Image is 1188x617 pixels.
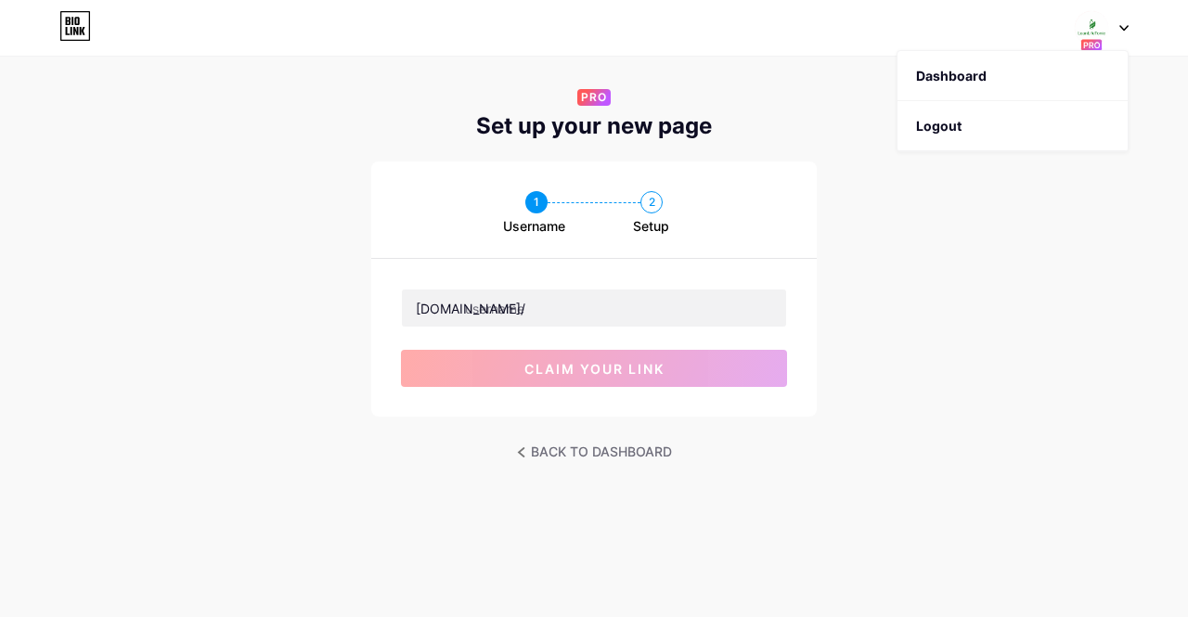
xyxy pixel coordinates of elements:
[633,217,669,236] span: Setup
[525,191,548,213] div: 1
[897,101,1128,151] li: Logout
[897,51,1128,101] a: Dashboard
[416,299,525,318] div: [DOMAIN_NAME]/
[401,350,787,387] button: claim your link
[1074,10,1109,45] img: leanlifetonic
[402,289,786,327] input: username
[581,89,607,106] span: PRO
[524,361,665,377] span: claim your link
[503,217,565,236] span: Username
[640,191,663,213] div: 2
[517,439,672,465] a: BACK TO DASHBOARD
